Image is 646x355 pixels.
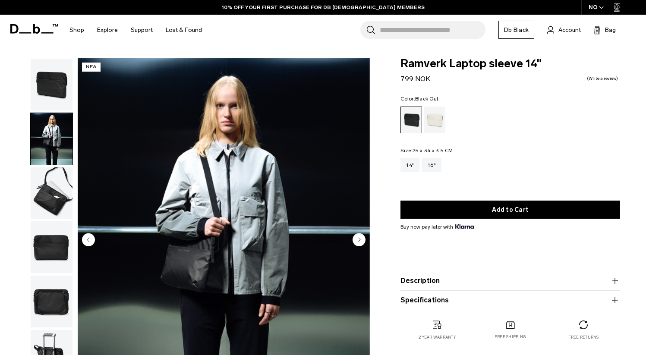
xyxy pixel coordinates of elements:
[30,58,73,111] button: Ramverk Laptop sleeve 14" Black Out
[587,76,618,81] a: Write a review
[413,148,453,154] span: 25 x 34 x 3.5 CM
[400,276,620,286] button: Description
[422,158,441,172] a: 16"
[605,25,616,35] span: Bag
[31,167,72,219] img: Ramverk Laptop sleeve 14" Black Out
[594,25,616,35] button: Bag
[547,25,581,35] a: Account
[82,233,95,248] button: Previous slide
[455,224,474,229] img: {"height" => 20, "alt" => "Klarna"}
[400,201,620,219] button: Add to Cart
[353,233,366,248] button: Next slide
[30,167,73,220] button: Ramverk Laptop sleeve 14" Black Out
[69,15,84,45] a: Shop
[568,334,599,340] p: Free returns
[400,75,430,83] span: 799 NOK
[30,221,73,273] button: Ramverk Laptop sleeve 14" Black Out
[495,334,526,340] p: Free shipping
[498,21,534,39] a: Db Black
[82,63,101,72] p: New
[30,113,73,165] button: Ramverk Laptop sleeve 14" Black Out
[415,96,438,102] span: Black Out
[400,58,620,69] span: Ramverk Laptop sleeve 14"
[97,15,118,45] a: Explore
[400,158,419,172] a: 14"
[31,276,72,327] img: Ramverk Laptop sleeve 14" Black Out
[400,223,474,231] span: Buy now pay later with
[400,295,620,305] button: Specifications
[63,15,208,45] nav: Main Navigation
[424,107,445,133] a: Oatmilk
[400,107,422,133] a: Black Out
[222,3,425,11] a: 10% OFF YOUR FIRST PURCHASE FOR DB [DEMOGRAPHIC_DATA] MEMBERS
[400,148,453,153] legend: Size:
[166,15,202,45] a: Lost & Found
[31,221,72,273] img: Ramverk Laptop sleeve 14" Black Out
[31,113,72,165] img: Ramverk Laptop sleeve 14" Black Out
[30,275,73,328] button: Ramverk Laptop sleeve 14" Black Out
[558,25,581,35] span: Account
[131,15,153,45] a: Support
[400,96,438,101] legend: Color:
[31,59,72,110] img: Ramverk Laptop sleeve 14" Black Out
[419,334,456,340] p: 2 year warranty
